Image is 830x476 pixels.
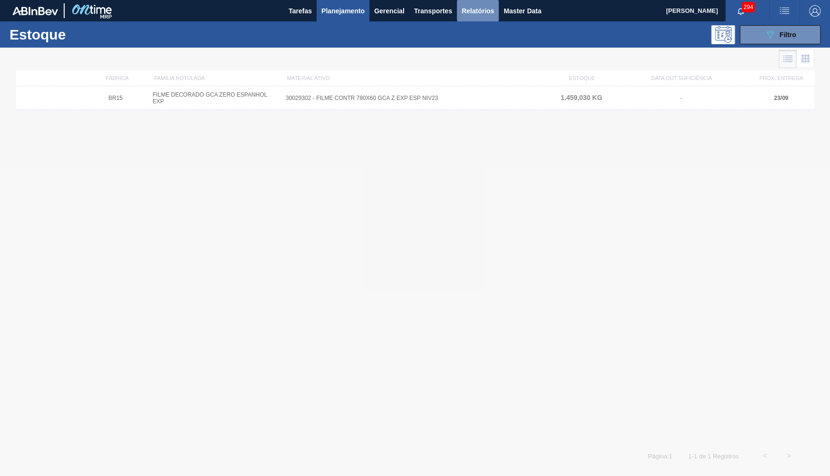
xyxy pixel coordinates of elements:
[462,5,494,17] span: Relatórios
[780,31,796,39] span: Filtro
[740,25,820,44] button: Filtro
[321,5,365,17] span: Planejamento
[374,5,405,17] span: Gerencial
[711,25,735,44] div: Pogramando: nenhum usuário selecionado
[289,5,312,17] span: Tarefas
[742,2,755,12] span: 294
[809,5,820,17] img: Logout
[414,5,452,17] span: Transportes
[503,5,541,17] span: Master Data
[779,5,790,17] img: userActions
[12,7,58,15] img: TNhmsLtSVTkK8tSr43FrP2fwEKptu5GPRR3wAAAABJRU5ErkJggg==
[725,4,756,18] button: Notificações
[10,29,149,40] h1: Estoque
